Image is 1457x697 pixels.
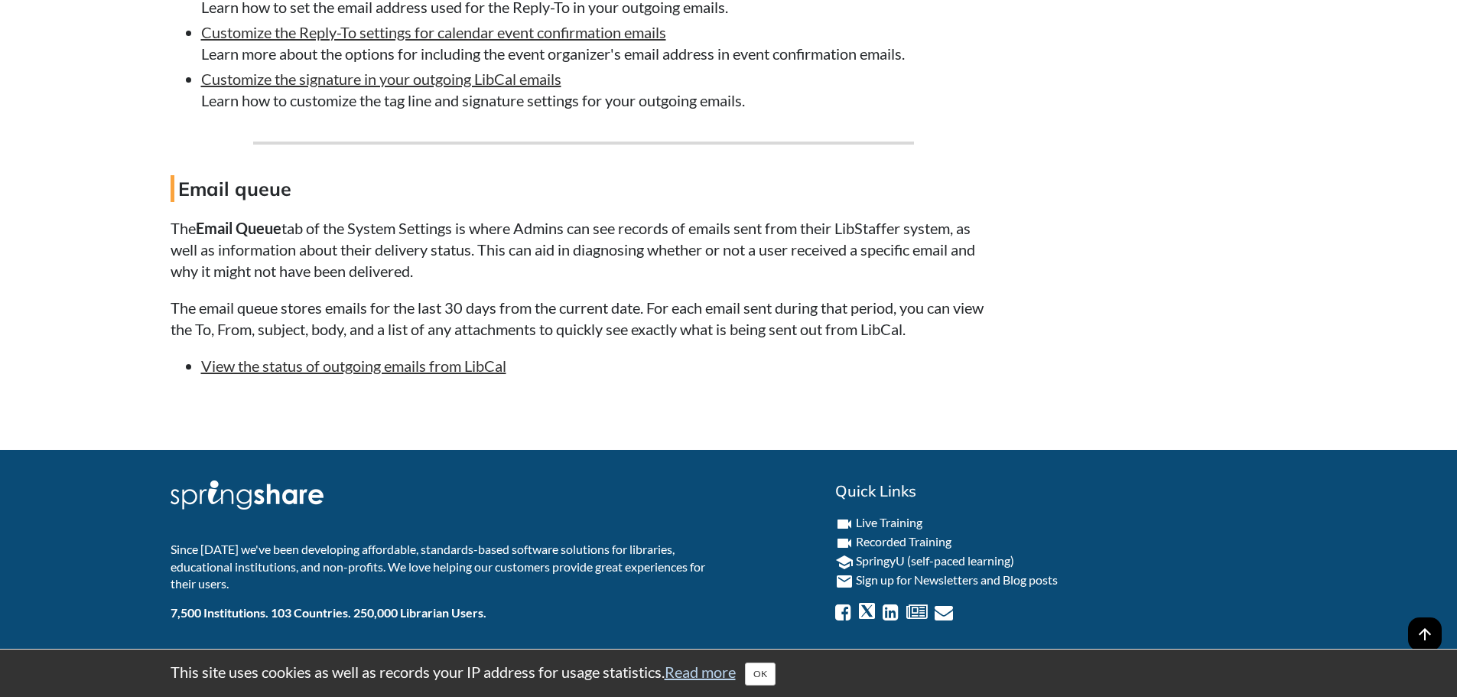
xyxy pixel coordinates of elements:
[835,480,1287,502] h2: Quick Links
[1408,619,1442,637] a: arrow_upward
[171,217,997,282] p: The tab of the System Settings is where Admins can see records of emails sent from their LibStaff...
[201,70,561,88] a: Customize the signature in your outgoing LibCal emails
[171,541,717,592] p: Since [DATE] we've been developing affordable, standards-based software solutions for libraries, ...
[856,553,1014,568] a: SpringyU (self-paced learning)
[856,515,922,529] a: Live Training
[835,553,854,572] i: school
[201,68,997,111] li: Learn how to customize the tag line and signature settings for your outgoing emails.
[835,515,854,533] i: videocam
[171,297,997,340] p: The email queue stores emails for the last 30 days from the current date. For each email sent dur...
[745,663,776,686] button: Close
[856,534,951,549] a: Recorded Training
[201,23,666,41] a: Customize the Reply-To settings for calendar event confirmation emails
[201,357,506,375] a: View the status of outgoing emails from LibCal
[171,605,486,620] b: 7,500 Institutions. 103 Countries. 250,000 Librarian Users.
[1408,617,1442,651] span: arrow_upward
[856,572,1058,587] a: Sign up for Newsletters and Blog posts
[155,661,1303,686] div: This site uses cookies as well as records your IP address for usage statistics.
[665,663,736,681] a: Read more
[835,572,854,591] i: email
[196,219,281,237] strong: Email Queue
[171,175,997,202] h4: Email queue
[171,480,324,510] img: Springshare
[835,534,854,552] i: videocam
[201,21,997,64] li: Learn more about the options for including the event organizer's email address in event confirmat...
